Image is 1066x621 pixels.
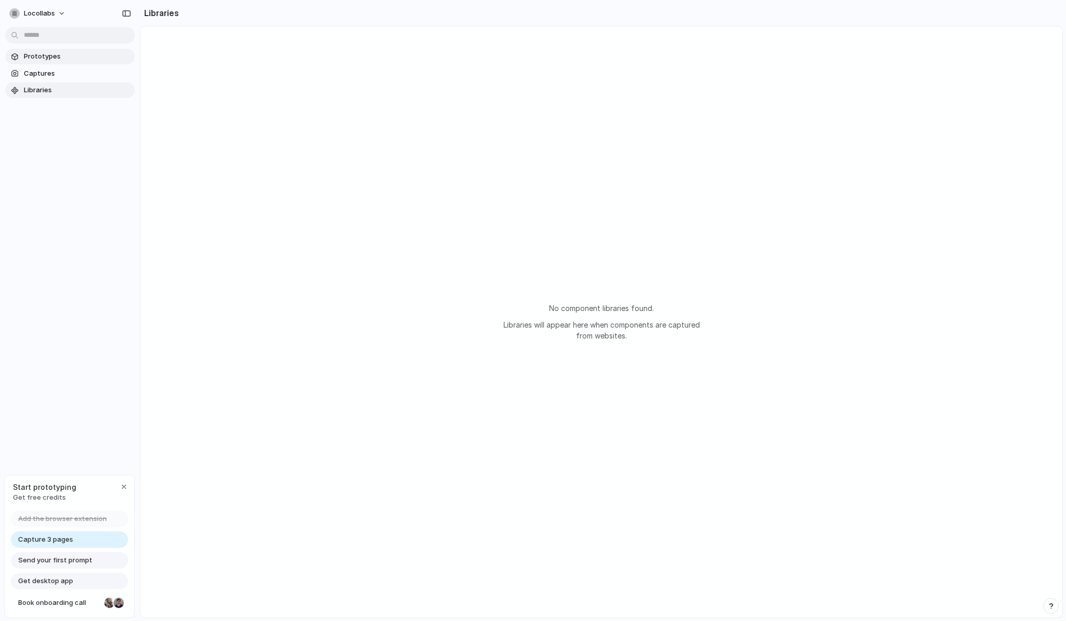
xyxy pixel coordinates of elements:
[18,576,73,586] span: Get desktop app
[13,482,76,492] span: Start prototyping
[113,597,125,609] div: Christian Iacullo
[24,8,55,19] span: Locollabs
[5,82,135,98] a: Libraries
[5,66,135,81] a: Captures
[140,7,179,19] h2: Libraries
[18,555,92,566] span: Send your first prompt
[11,573,128,589] a: Get desktop app
[24,85,131,95] span: Libraries
[5,5,71,22] button: Locollabs
[5,49,135,64] a: Prototypes
[18,598,100,608] span: Book onboarding call
[18,534,73,545] span: Capture 3 pages
[103,597,116,609] div: Nicole Kubica
[13,492,76,503] span: Get free credits
[24,68,131,79] span: Captures
[11,595,128,611] a: Book onboarding call
[498,303,705,314] p: No component libraries found.
[24,51,131,62] span: Prototypes
[18,514,107,524] span: Add the browser extension
[498,319,705,341] p: Libraries will appear here when components are captured from websites.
